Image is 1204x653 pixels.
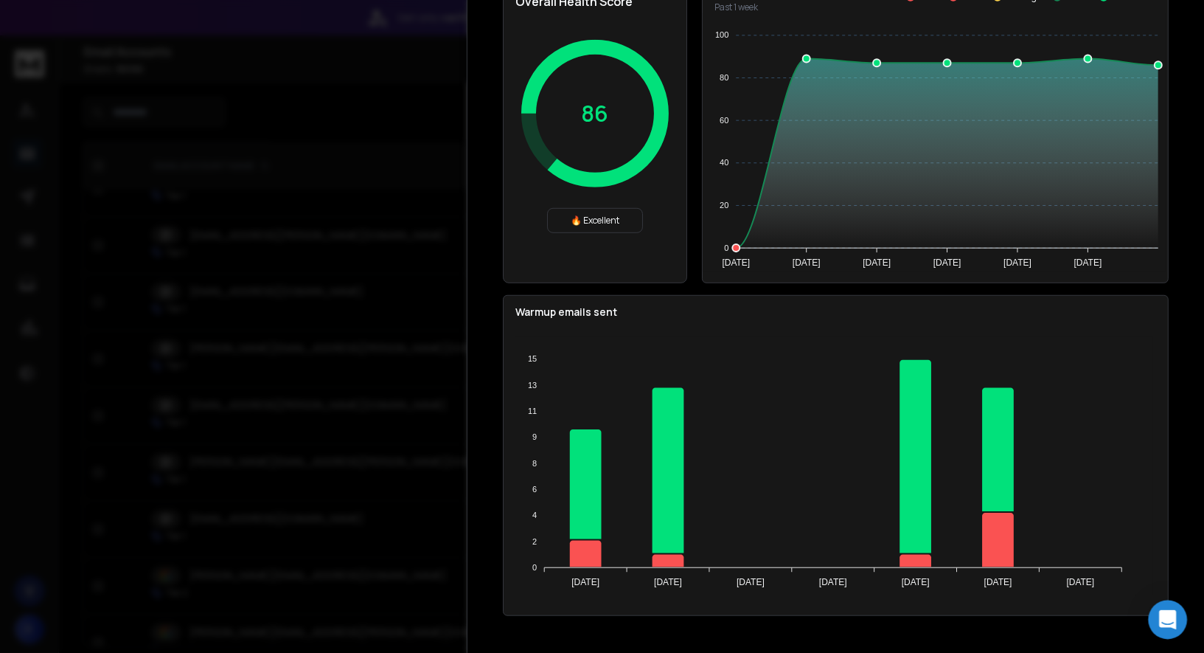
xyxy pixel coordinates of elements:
[720,201,728,210] tspan: 20
[582,100,609,127] p: 86
[933,258,961,268] tspan: [DATE]
[863,258,891,268] tspan: [DATE]
[984,578,1012,588] tspan: [DATE]
[714,1,821,13] p: Past 1 week
[528,381,537,390] tspan: 13
[793,258,821,268] tspan: [DATE]
[532,563,537,572] tspan: 0
[571,578,599,588] tspan: [DATE]
[532,537,537,546] tspan: 2
[1003,258,1031,268] tspan: [DATE]
[722,258,750,268] tspan: [DATE]
[737,578,765,588] tspan: [DATE]
[720,73,728,82] tspan: 80
[720,116,728,125] tspan: 60
[819,578,847,588] tspan: [DATE]
[1067,578,1095,588] tspan: [DATE]
[902,578,930,588] tspan: [DATE]
[532,511,537,520] tspan: 4
[724,243,728,252] tspan: 0
[532,459,537,468] tspan: 8
[720,159,728,167] tspan: 40
[1074,258,1102,268] tspan: [DATE]
[715,31,728,40] tspan: 100
[528,407,537,415] tspan: 11
[532,433,537,442] tspan: 9
[1149,601,1188,640] div: Open Intercom Messenger
[547,208,643,233] div: 🔥 Excellent
[532,485,537,494] tspan: 6
[515,305,1156,319] p: Warmup emails sent
[528,355,537,364] tspan: 15
[654,578,682,588] tspan: [DATE]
